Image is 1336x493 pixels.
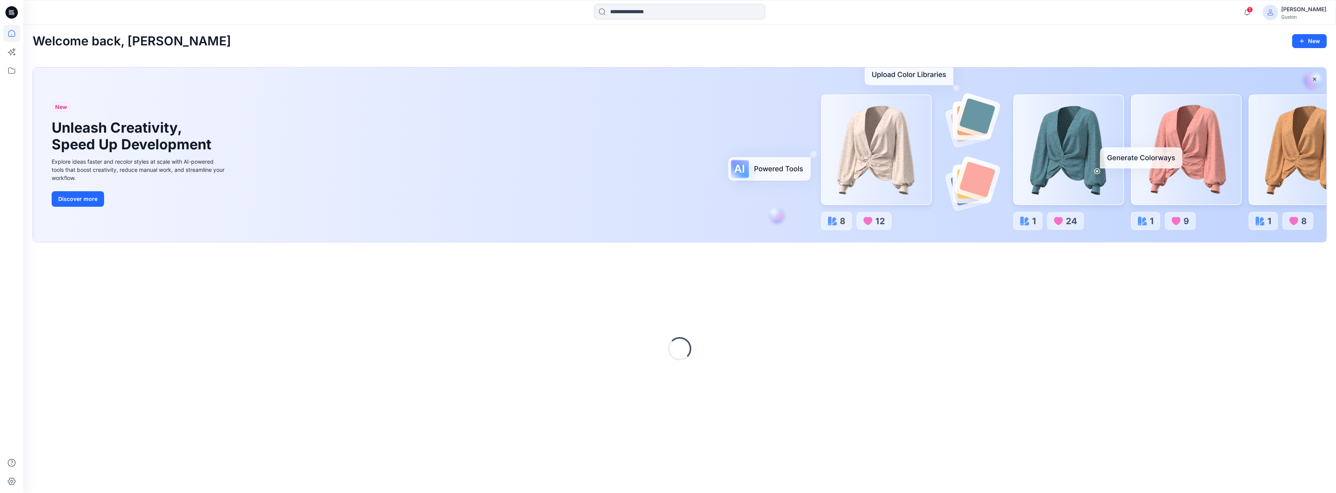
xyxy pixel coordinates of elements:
div: Explore ideas faster and recolor styles at scale with AI-powered tools that boost creativity, red... [52,157,226,182]
a: Discover more [52,191,226,207]
div: [PERSON_NAME] [1281,5,1326,14]
span: New [55,102,67,112]
div: Guston [1281,14,1326,20]
button: Discover more [52,191,104,207]
h1: Unleash Creativity, Speed Up Development [52,119,215,153]
svg: avatar [1267,9,1273,16]
button: New [1292,34,1327,48]
h2: Welcome back, [PERSON_NAME] [33,34,231,48]
span: 1 [1247,7,1253,13]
